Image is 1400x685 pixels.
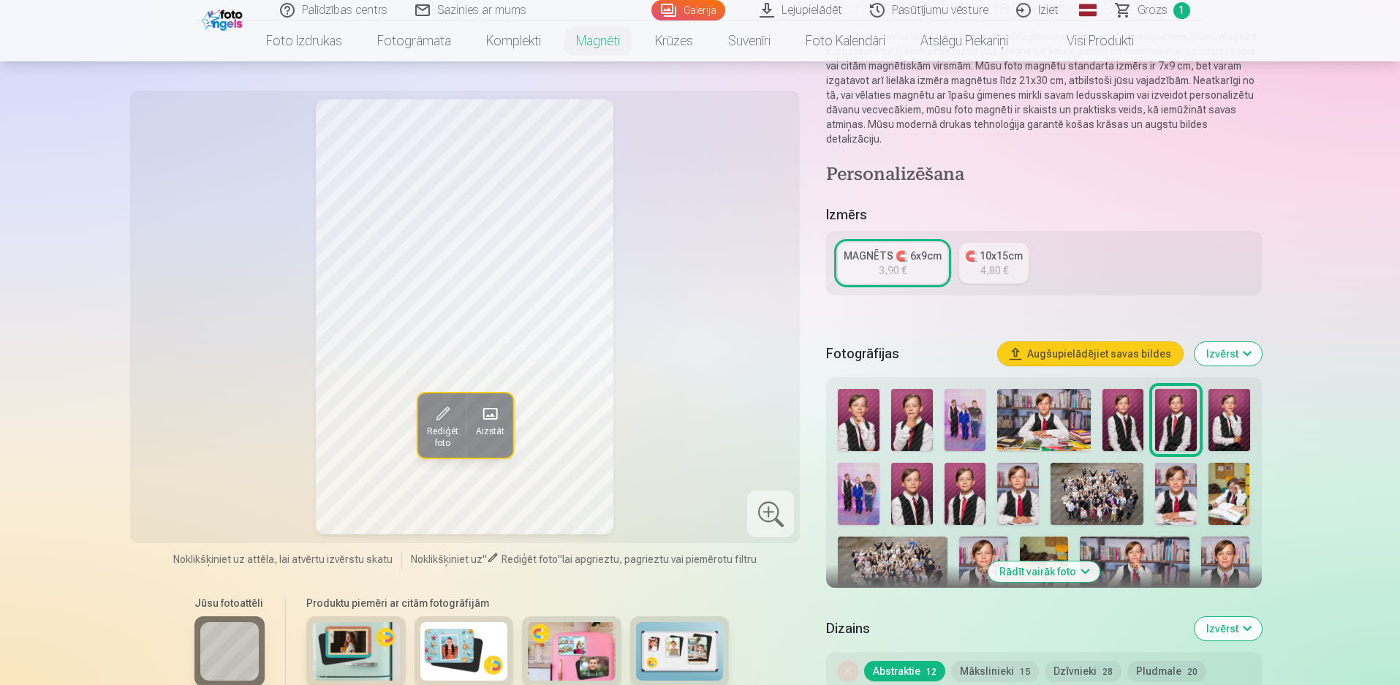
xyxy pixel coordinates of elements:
span: 15 [1020,667,1030,677]
span: 12 [926,667,937,677]
a: Visi produkti [1026,20,1151,61]
button: Augšupielādējiet savas bildes [998,342,1183,366]
span: lai apgrieztu, pagrieztu vai piemērotu filtru [562,553,757,565]
button: Dzīvnieki28 [1045,661,1121,681]
button: Izvērst [1195,342,1262,366]
div: 4,80 € [980,263,1008,278]
span: Grozs [1138,1,1168,19]
span: 20 [1187,667,1197,677]
button: Pludmale20 [1127,661,1206,681]
a: Suvenīri [711,20,788,61]
h4: Personalizēšana [826,164,1261,187]
span: " [558,553,562,565]
span: Noklikšķiniet uz [411,553,483,565]
span: 1 [1173,2,1190,19]
button: Abstraktie12 [864,661,945,681]
a: Komplekti [469,20,559,61]
img: /fa1 [202,6,246,31]
button: Mākslinieki15 [951,661,1039,681]
span: 28 [1102,667,1113,677]
button: Izvērst [1195,617,1262,640]
button: Rediģēt foto [417,393,466,458]
a: MAGNĒTS 🧲 6x9cm3,90 € [838,243,947,284]
h5: Dizains [826,618,1182,639]
div: 3,90 € [879,263,907,278]
a: Magnēti [559,20,637,61]
h5: Fotogrāfijas [826,344,985,364]
h6: Produktu piemēri ar citām fotogrāfijām [300,596,735,610]
button: Aizstāt [466,393,512,458]
span: Rediģēt foto [502,553,558,565]
button: Rādīt vairāk foto [988,561,1100,582]
div: MAGNĒTS 🧲 6x9cm [844,249,942,263]
span: Noklikšķiniet uz attēla, lai atvērtu izvērstu skatu [173,552,393,567]
a: Foto kalendāri [788,20,903,61]
a: Krūzes [637,20,711,61]
a: 🧲 10x15cm4,80 € [959,243,1029,284]
h6: Jūsu fotoattēli [194,596,265,610]
a: Fotogrāmata [360,20,469,61]
h5: Izmērs [826,205,1261,225]
span: Aizstāt [475,425,504,437]
p: Saglabājiet savas vērtīgās atmiņas ar mūsu personalizētajiem foto magnētiem. Mūsu magnēti ir izga... [826,29,1261,146]
span: " [483,553,487,565]
div: 🧲 10x15cm [965,249,1023,263]
a: Atslēgu piekariņi [903,20,1026,61]
span: Rediģēt foto [426,425,458,449]
a: Foto izdrukas [249,20,360,61]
